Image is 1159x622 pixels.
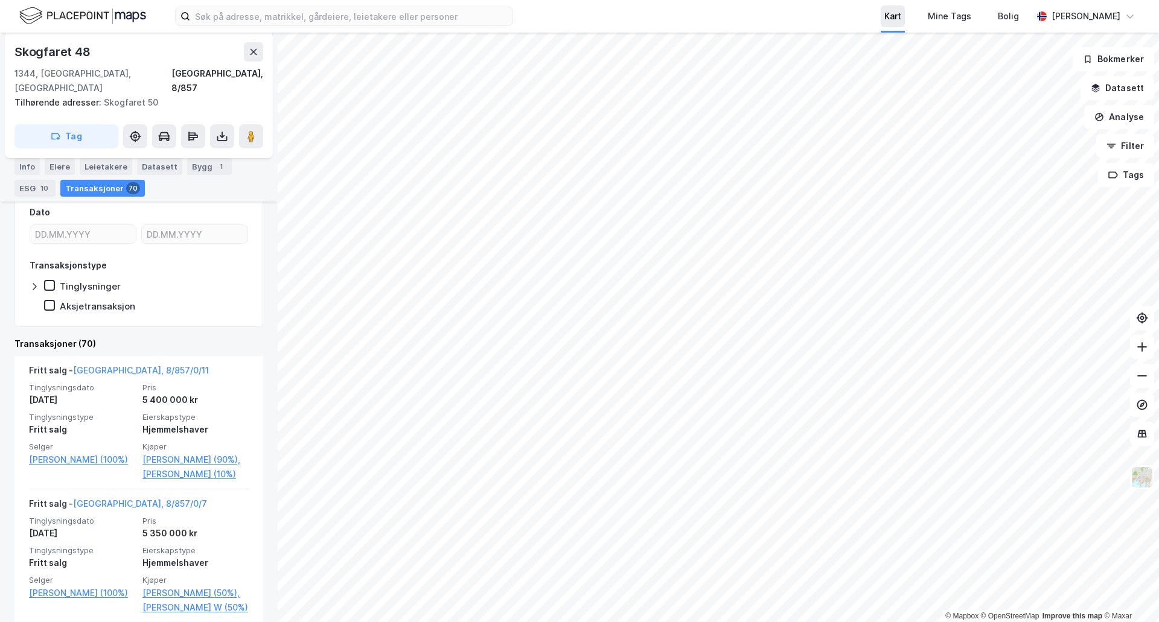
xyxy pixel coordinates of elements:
a: [PERSON_NAME] W (50%) [142,600,249,615]
a: Mapbox [945,612,979,620]
a: [GEOGRAPHIC_DATA], 8/857/0/7 [73,498,207,509]
div: Datasett [137,158,182,175]
div: Skogfaret 50 [14,95,254,110]
div: [GEOGRAPHIC_DATA], 8/857 [171,66,263,95]
button: Bokmerker [1073,47,1154,71]
a: [PERSON_NAME] (100%) [29,586,135,600]
span: Eierskapstype [142,545,249,556]
div: Hjemmelshaver [142,422,249,437]
div: Kart [884,9,901,24]
span: Tinglysningstype [29,545,135,556]
div: Aksjetransaksjon [60,300,135,312]
div: 1 [215,160,227,173]
button: Tag [14,124,118,148]
div: Transaksjoner (70) [14,337,263,351]
a: [PERSON_NAME] (100%) [29,452,135,467]
div: 5 350 000 kr [142,526,249,541]
div: Info [14,158,40,175]
span: Tilhørende adresser: [14,97,104,107]
div: ESG [14,180,56,197]
span: Tinglysningsdato [29,382,135,393]
a: OpenStreetMap [981,612,1039,620]
a: [PERSON_NAME] (50%), [142,586,249,600]
div: Leietakere [80,158,132,175]
div: Eiere [45,158,75,175]
div: Transaksjonstype [30,258,107,273]
div: Kontrollprogram for chat [1099,564,1159,622]
a: [PERSON_NAME] (10%) [142,467,249,481]
button: Filter [1096,134,1154,158]
div: Fritt salg [29,422,135,437]
div: Transaksjoner [60,180,145,197]
input: DD.MM.YYYY [30,225,136,243]
a: [PERSON_NAME] (90%), [142,452,249,467]
span: Eierskapstype [142,412,249,422]
div: Bygg [187,158,232,175]
div: Skogfaret 48 [14,42,93,62]
button: Analyse [1084,105,1154,129]
div: Fritt salg - [29,363,209,382]
div: Tinglysninger [60,281,121,292]
div: Bolig [998,9,1019,24]
div: Fritt salg - [29,497,207,516]
div: 5 400 000 kr [142,393,249,407]
div: Fritt salg [29,556,135,570]
span: Selger [29,575,135,585]
span: Pris [142,382,249,393]
div: Mine Tags [928,9,971,24]
div: 1344, [GEOGRAPHIC_DATA], [GEOGRAPHIC_DATA] [14,66,171,95]
span: Tinglysningstype [29,412,135,422]
div: [PERSON_NAME] [1052,9,1120,24]
span: Tinglysningsdato [29,516,135,526]
div: Dato [30,205,50,220]
img: logo.f888ab2527a4732fd821a326f86c7f29.svg [19,5,146,27]
span: Pris [142,516,249,526]
iframe: Chat Widget [1099,564,1159,622]
div: 70 [126,182,140,194]
button: Datasett [1081,76,1154,100]
input: Søk på adresse, matrikkel, gårdeiere, leietakere eller personer [190,7,512,25]
span: Selger [29,442,135,452]
div: Hjemmelshaver [142,556,249,570]
div: [DATE] [29,393,135,407]
input: DD.MM.YYYY [142,225,247,243]
a: Improve this map [1042,612,1102,620]
img: Z [1131,466,1154,489]
a: [GEOGRAPHIC_DATA], 8/857/0/11 [73,365,209,375]
span: Kjøper [142,575,249,585]
div: 10 [38,182,51,194]
span: Kjøper [142,442,249,452]
button: Tags [1098,163,1154,187]
div: [DATE] [29,526,135,541]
